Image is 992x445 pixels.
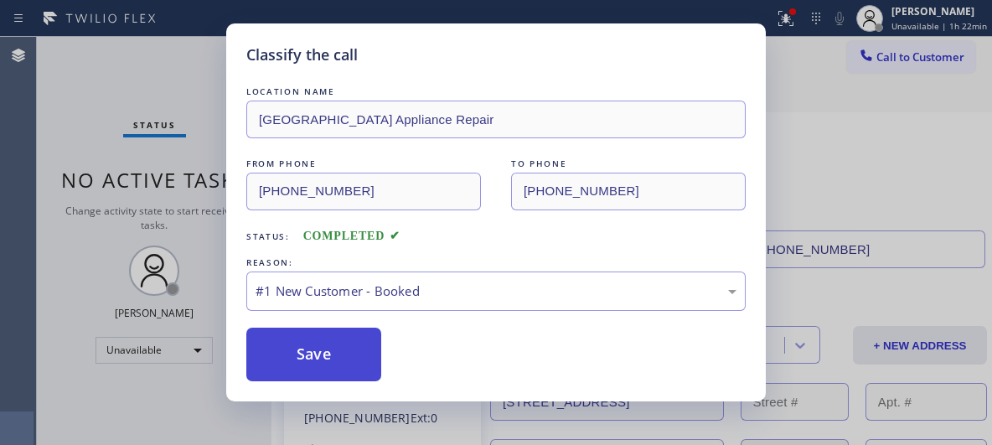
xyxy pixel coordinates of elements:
[303,230,400,242] span: COMPLETED
[246,173,481,210] input: From phone
[511,155,746,173] div: TO PHONE
[256,282,736,301] div: #1 New Customer - Booked
[246,44,358,66] h5: Classify the call
[511,173,746,210] input: To phone
[246,328,381,381] button: Save
[246,230,290,242] span: Status:
[246,254,746,272] div: REASON:
[246,83,746,101] div: LOCATION NAME
[246,155,481,173] div: FROM PHONE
